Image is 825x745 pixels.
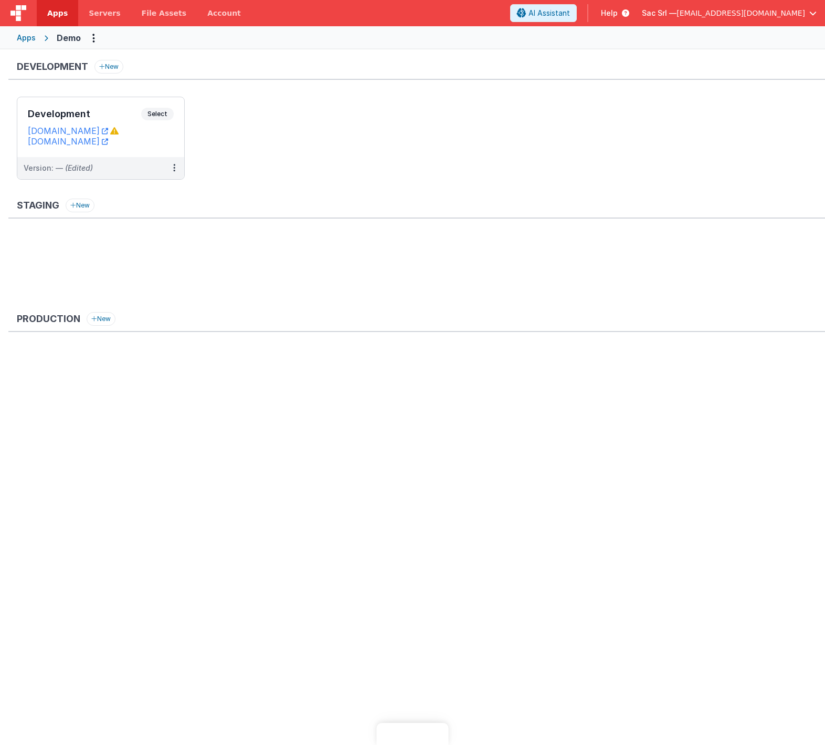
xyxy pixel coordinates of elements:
span: [EMAIL_ADDRESS][DOMAIN_NAME] [676,8,805,18]
a: [DOMAIN_NAME] [28,126,108,136]
button: New [66,199,94,212]
h3: Development [28,109,141,119]
span: Apps [47,8,68,18]
span: Select [141,108,174,120]
button: Sac Srl — [EMAIL_ADDRESS][DOMAIN_NAME] [642,8,817,18]
div: Demo [57,32,81,44]
a: [DOMAIN_NAME] [28,136,108,147]
iframe: Marker.io feedback button [377,723,449,745]
h3: Staging [17,200,59,211]
span: Sac Srl — [642,8,676,18]
span: File Assets [142,8,187,18]
span: Servers [89,8,120,18]
span: (Edited) [65,163,93,172]
h3: Development [17,61,88,72]
button: AI Assistant [510,4,577,22]
button: New [87,312,115,326]
button: New [94,60,123,74]
button: Options [85,29,102,46]
span: Help [601,8,618,18]
div: Version: — [24,163,93,173]
h3: Production [17,314,80,324]
span: AI Assistant [528,8,570,18]
div: Apps [17,33,36,43]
